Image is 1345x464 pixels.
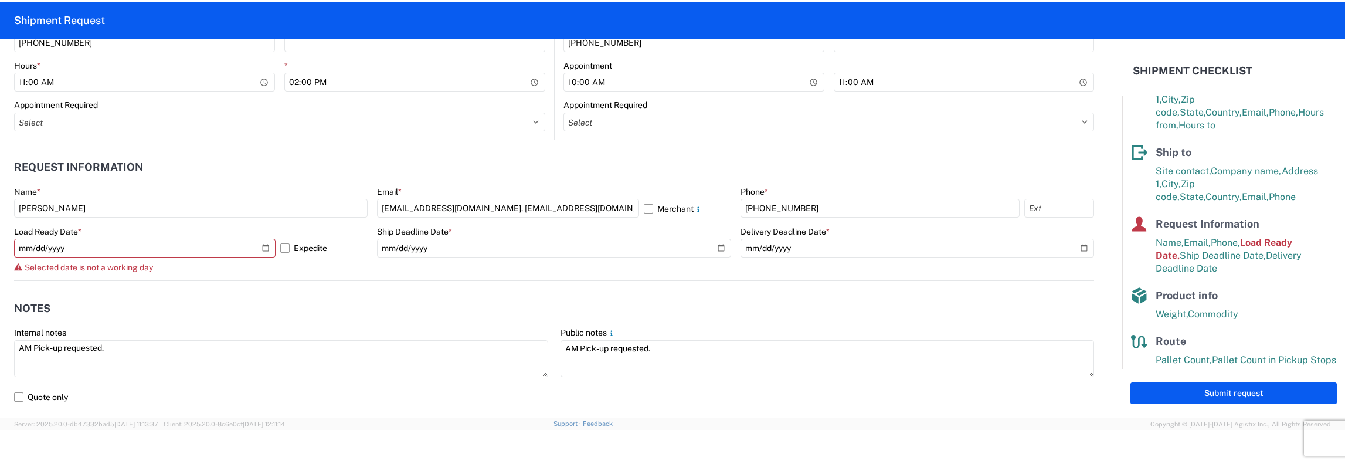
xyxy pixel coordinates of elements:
[1161,94,1181,105] span: City,
[1156,237,1184,248] span: Name,
[1156,354,1212,365] span: Pallet Count,
[644,199,731,218] label: Merchant
[741,187,768,197] label: Phone
[1269,191,1296,202] span: Phone
[1156,289,1218,302] span: Product info
[1242,191,1269,202] span: Email,
[1156,335,1186,347] span: Route
[1156,218,1259,230] span: Request Information
[14,100,98,110] label: Appointment Required
[14,187,40,197] label: Name
[1161,178,1181,189] span: City,
[280,239,368,258] label: Expedite
[563,100,647,110] label: Appointment Required
[1156,309,1188,320] span: Weight,
[583,420,613,427] a: Feedback
[1180,250,1266,261] span: Ship Deadline Date,
[1211,237,1240,248] span: Phone,
[1150,419,1331,429] span: Copyright © [DATE]-[DATE] Agistix Inc., All Rights Reserved
[164,421,285,428] span: Client: 2025.20.0-8c6e0cf
[25,263,153,272] span: Selected date is not a working day
[1180,107,1205,118] span: State,
[114,421,158,428] span: [DATE] 11:13:37
[1184,237,1211,248] span: Email,
[1180,191,1205,202] span: State,
[377,187,402,197] label: Email
[1156,354,1336,378] span: Pallet Count in Pickup Stops equals Pallet Count in delivery stops
[14,226,81,237] label: Load Ready Date
[14,161,143,173] h2: Request Information
[14,327,66,338] label: Internal notes
[1211,165,1282,177] span: Company name,
[14,303,50,314] h2: Notes
[1156,146,1191,158] span: Ship to
[1188,309,1238,320] span: Commodity
[1205,191,1242,202] span: Country,
[1130,382,1337,404] button: Submit request
[1178,120,1215,131] span: Hours to
[561,327,616,338] label: Public notes
[1205,107,1242,118] span: Country,
[243,421,285,428] span: [DATE] 12:11:14
[1024,199,1094,218] input: Ext
[1242,107,1269,118] span: Email,
[563,60,612,71] label: Appointment
[1133,64,1252,78] h2: Shipment Checklist
[377,226,452,237] label: Ship Deadline Date
[741,226,830,237] label: Delivery Deadline Date
[14,421,158,428] span: Server: 2025.20.0-db47332bad5
[1269,107,1298,118] span: Phone,
[553,420,583,427] a: Support
[14,13,105,28] h2: Shipment Request
[1156,165,1211,177] span: Site contact,
[14,388,1094,407] label: Quote only
[14,60,40,71] label: Hours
